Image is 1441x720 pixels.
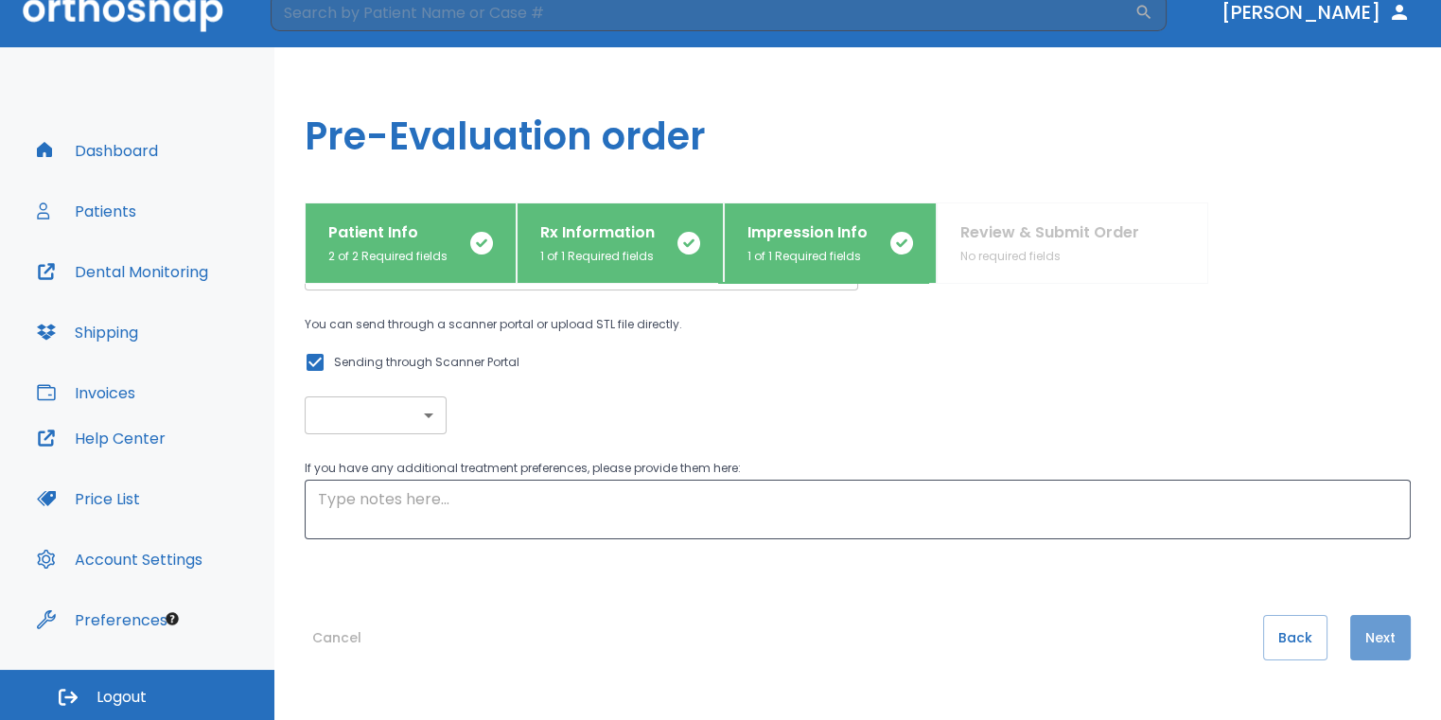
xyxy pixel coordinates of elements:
button: Preferences [26,597,179,642]
p: 1 of 1 Required fields [540,248,655,265]
div: Tooltip anchor [164,610,181,627]
button: Patients [26,188,148,234]
p: 1 of 1 Required fields [747,248,868,265]
p: You can send through a scanner portal or upload STL file directly. [305,313,858,336]
p: 2 of 2 Required fields [328,248,448,265]
p: Impression Info [747,221,868,244]
span: Logout [97,687,147,708]
button: Cancel [305,615,369,660]
button: Price List [26,476,151,521]
button: Help Center [26,415,177,461]
button: Back [1263,615,1327,660]
h1: Pre-Evaluation order [274,47,1441,202]
button: Dental Monitoring [26,249,220,294]
button: Next [1350,615,1411,660]
div: Without label [305,396,447,434]
button: Dashboard [26,128,169,173]
button: Invoices [26,370,147,415]
p: Sending through Scanner Portal [334,351,519,374]
p: Patient Info [328,221,448,244]
p: If you have any additional treatment preferences, please provide them here: [305,457,1411,480]
button: Account Settings [26,536,214,582]
button: Shipping [26,309,149,355]
p: Rx Information [540,221,655,244]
